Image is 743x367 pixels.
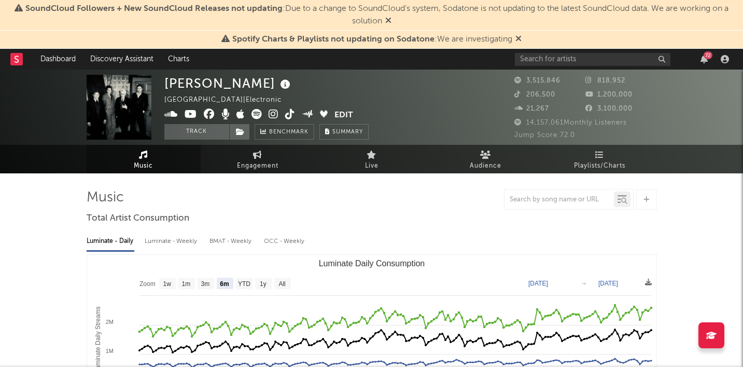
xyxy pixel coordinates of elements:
[83,49,161,70] a: Discovery Assistant
[332,129,363,135] span: Summary
[87,212,189,225] span: Total Artist Consumption
[543,145,657,173] a: Playlists/Charts
[164,94,293,106] div: [GEOGRAPHIC_DATA] | Electronic
[278,280,285,288] text: All
[161,49,197,70] a: Charts
[209,233,254,250] div: BMAT - Weekly
[87,233,134,250] div: Luminate - Daily
[319,124,369,140] button: Summary
[700,55,708,63] button: 72
[255,124,314,140] a: Benchmark
[87,145,201,173] a: Music
[598,280,618,287] text: [DATE]
[515,35,522,44] span: Dismiss
[581,280,587,287] text: →
[145,233,199,250] div: Luminate - Weekly
[334,109,353,122] button: Edit
[429,145,543,173] a: Audience
[232,35,512,44] span: : We are investigating
[237,160,278,172] span: Engagement
[574,160,625,172] span: Playlists/Charts
[365,160,378,172] span: Live
[33,49,83,70] a: Dashboard
[105,348,113,354] text: 1M
[504,196,614,204] input: Search by song name or URL
[385,17,391,25] span: Dismiss
[25,5,283,13] span: SoundCloud Followers + New SoundCloud Releases not updating
[585,105,633,112] span: 3,100,000
[585,77,625,84] span: 818,952
[269,126,309,139] span: Benchmark
[514,77,560,84] span: 3,515,846
[201,145,315,173] a: Engagement
[201,280,209,288] text: 3m
[315,145,429,173] a: Live
[704,51,712,59] div: 72
[264,233,305,250] div: OCC - Weekly
[514,132,575,139] span: Jump Score: 72.0
[163,280,171,288] text: 1w
[528,280,548,287] text: [DATE]
[181,280,190,288] text: 1m
[139,280,156,288] text: Zoom
[514,91,555,98] span: 206,500
[515,53,670,66] input: Search for artists
[105,319,113,325] text: 2M
[470,160,501,172] span: Audience
[260,280,267,288] text: 1y
[585,91,633,98] span: 1,200,000
[25,5,728,25] span: : Due to a change to SoundCloud's system, Sodatone is not updating to the latest SoundCloud data....
[318,259,425,268] text: Luminate Daily Consumption
[514,105,549,112] span: 21,267
[220,280,229,288] text: 6m
[164,124,229,140] button: Track
[232,35,434,44] span: Spotify Charts & Playlists not updating on Sodatone
[134,160,153,172] span: Music
[514,119,627,126] span: 14,157,061 Monthly Listeners
[237,280,250,288] text: YTD
[164,75,293,92] div: [PERSON_NAME]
